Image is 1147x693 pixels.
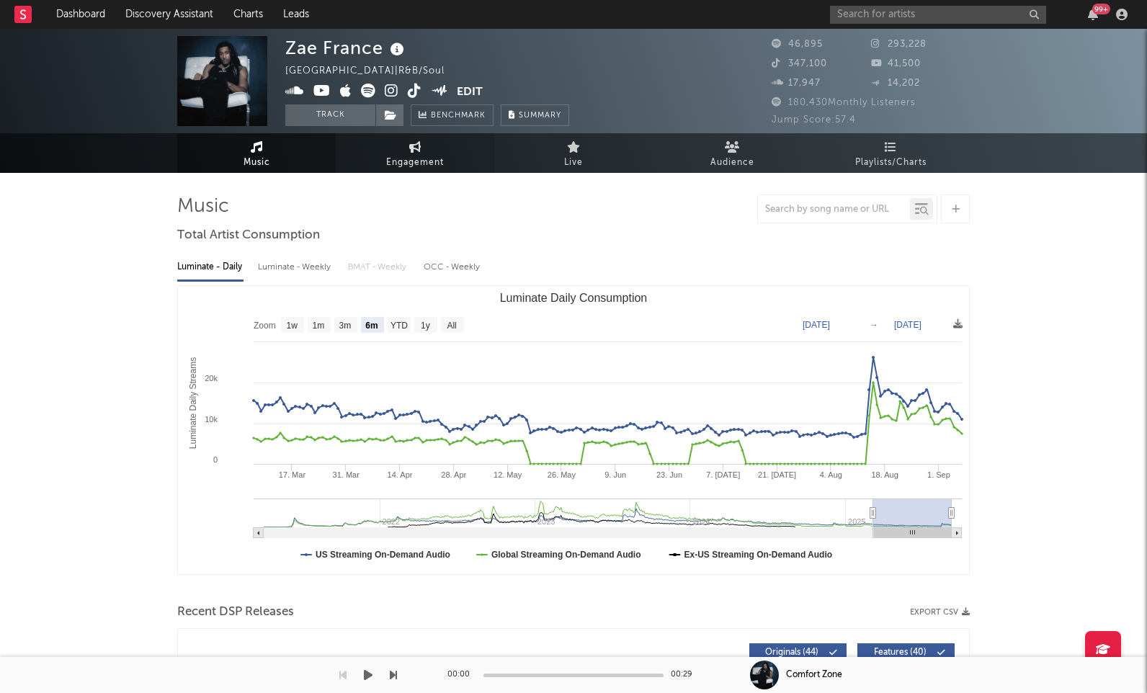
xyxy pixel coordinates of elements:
[178,286,969,574] svg: Luminate Daily Consumption
[205,374,218,383] text: 20k
[855,154,927,171] span: Playlists/Charts
[365,321,378,331] text: 6m
[656,470,682,479] text: 23. Jun
[564,154,583,171] span: Live
[254,321,276,331] text: Zoom
[870,320,878,330] text: →
[867,648,933,657] span: Features ( 40 )
[316,550,450,560] text: US Streaming On-Demand Audio
[213,455,218,464] text: 0
[177,227,320,244] span: Total Artist Consumption
[772,98,916,107] span: 180,430 Monthly Listeners
[244,154,270,171] span: Music
[684,550,833,560] text: Ex-US Streaming On-Demand Audio
[910,608,970,617] button: Export CSV
[457,84,483,102] button: Edit
[491,550,641,560] text: Global Streaming On-Demand Audio
[519,112,561,120] span: Summary
[671,666,700,684] div: 00:29
[1092,4,1110,14] div: 99 +
[706,470,740,479] text: 7. [DATE]
[339,321,352,331] text: 3m
[285,63,461,80] div: [GEOGRAPHIC_DATA] | R&B/Soul
[749,643,847,662] button: Originals(44)
[772,115,856,125] span: Jump Score: 57.4
[1088,9,1098,20] button: 99+
[548,470,576,479] text: 26. May
[424,255,481,280] div: OCC - Weekly
[857,643,955,662] button: Features(40)
[287,321,298,331] text: 1w
[447,666,476,684] div: 00:00
[447,321,456,331] text: All
[177,255,244,280] div: Luminate - Daily
[188,357,198,449] text: Luminate Daily Streams
[421,321,430,331] text: 1y
[758,204,910,215] input: Search by song name or URL
[205,415,218,424] text: 10k
[177,133,336,173] a: Music
[772,59,827,68] span: 347,100
[177,604,294,621] span: Recent DSP Releases
[411,104,494,126] a: Benchmark
[501,104,569,126] button: Summary
[604,470,626,479] text: 9. Jun
[772,79,821,88] span: 17,947
[500,292,648,304] text: Luminate Daily Consumption
[927,470,950,479] text: 1. Sep
[820,470,842,479] text: 4. Aug
[803,320,830,330] text: [DATE]
[441,470,466,479] text: 28. Apr
[494,133,653,173] a: Live
[871,470,898,479] text: 18. Aug
[710,154,754,171] span: Audience
[333,470,360,479] text: 31. Mar
[871,79,920,88] span: 14,202
[386,154,444,171] span: Engagement
[871,40,927,49] span: 293,228
[759,648,825,657] span: Originals ( 44 )
[786,669,842,681] div: Comfort Zone
[758,470,796,479] text: 21. [DATE]
[811,133,970,173] a: Playlists/Charts
[653,133,811,173] a: Audience
[830,6,1046,24] input: Search for artists
[279,470,306,479] text: 17. Mar
[285,104,375,126] button: Track
[336,133,494,173] a: Engagement
[388,470,413,479] text: 14. Apr
[258,255,334,280] div: Luminate - Weekly
[285,36,408,60] div: Zae France
[390,321,408,331] text: YTD
[494,470,522,479] text: 12. May
[431,107,486,125] span: Benchmark
[894,320,921,330] text: [DATE]
[313,321,325,331] text: 1m
[772,40,823,49] span: 46,895
[871,59,921,68] span: 41,500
